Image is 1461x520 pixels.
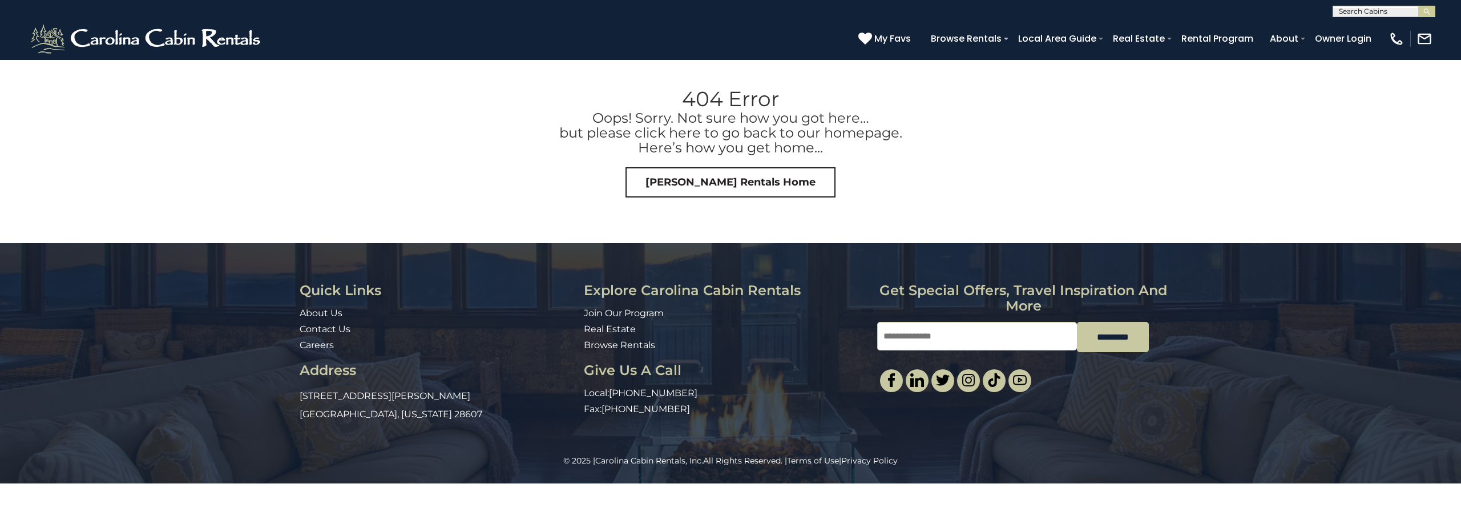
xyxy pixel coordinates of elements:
a: Browse Rentals [925,29,1007,49]
img: mail-regular-white.png [1416,31,1432,47]
span: © 2025 | [563,455,703,466]
a: Privacy Policy [841,455,898,466]
a: Terms of Use [787,455,839,466]
p: Local: [584,387,868,400]
img: White-1-2.png [29,22,265,56]
img: youtube-light.svg [1013,373,1027,387]
a: [PERSON_NAME] Rentals Home [625,167,836,198]
a: Browse Rentals [584,340,655,350]
p: [STREET_ADDRESS][PERSON_NAME] [GEOGRAPHIC_DATA], [US_STATE] 28607 [300,387,575,424]
h3: Quick Links [300,283,575,298]
img: tiktok.svg [987,373,1001,387]
a: Rental Program [1176,29,1259,49]
img: linkedin-single.svg [910,373,924,387]
a: Carolina Cabin Rentals, Inc. [595,455,703,466]
h3: Give Us A Call [584,363,868,378]
img: facebook-single.svg [885,373,898,387]
img: instagram-single.svg [962,373,975,387]
a: Real Estate [584,324,636,334]
a: Contact Us [300,324,350,334]
img: twitter-single.svg [936,373,950,387]
a: About [1264,29,1304,49]
a: Real Estate [1107,29,1171,49]
p: Fax: [584,403,868,416]
a: Local Area Guide [1012,29,1102,49]
h3: Explore Carolina Cabin Rentals [584,283,868,298]
span: My Favs [874,31,911,46]
a: Owner Login [1309,29,1377,49]
img: phone-regular-white.png [1389,31,1405,47]
h3: Address [300,363,575,378]
h3: Get special offers, travel inspiration and more [877,283,1170,313]
a: Join Our Program [584,308,664,319]
a: Careers [300,340,334,350]
a: [PHONE_NUMBER] [609,388,697,398]
a: [PHONE_NUMBER] [602,404,690,414]
p: All Rights Reserved. | | [26,455,1435,466]
a: My Favs [858,31,914,46]
a: About Us [300,308,342,319]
